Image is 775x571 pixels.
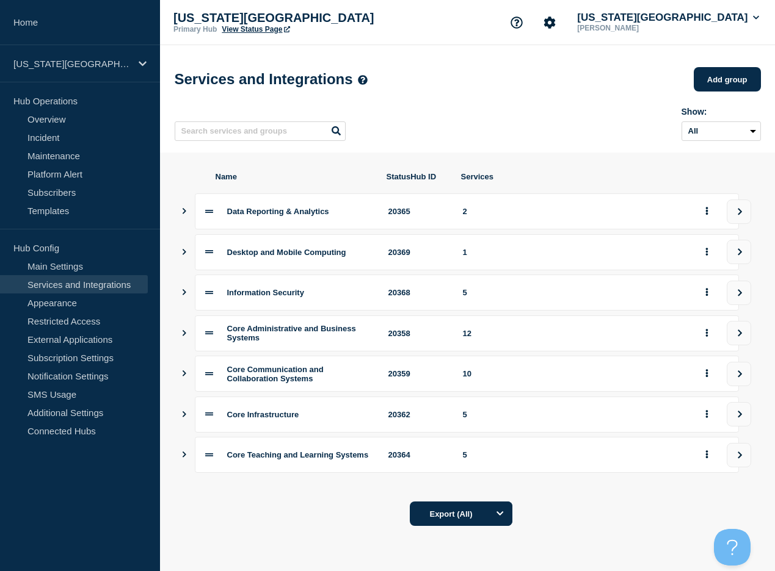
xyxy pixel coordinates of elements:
[181,193,187,229] button: Show services
[175,121,346,141] input: Search services and groups
[727,443,751,467] button: view group
[388,450,448,459] div: 20364
[699,202,715,221] button: group actions
[181,356,187,392] button: Show services
[575,24,702,32] p: [PERSON_NAME]
[537,10,562,35] button: Account settings
[727,362,751,386] button: view group
[463,248,685,257] div: 1
[575,12,762,24] button: [US_STATE][GEOGRAPHIC_DATA]
[227,365,324,383] span: Core Communication and Collaboration Systems
[181,234,187,270] button: Show services
[388,410,448,419] div: 20362
[410,501,512,526] button: Export (All)
[463,410,685,419] div: 5
[227,410,299,419] span: Core Infrastructure
[227,288,304,297] span: Information Security
[216,172,372,181] span: Name
[699,405,715,424] button: group actions
[727,321,751,345] button: view group
[173,25,217,34] p: Primary Hub
[222,25,289,34] a: View Status Page
[463,329,685,338] div: 12
[714,529,751,566] iframe: Help Scout Beacon - Open
[388,329,448,338] div: 20358
[13,59,131,69] p: [US_STATE][GEOGRAPHIC_DATA]
[227,248,346,257] span: Desktop and Mobile Computing
[463,288,685,297] div: 5
[727,240,751,264] button: view group
[227,450,369,459] span: Core Teaching and Learning Systems
[699,324,715,343] button: group actions
[699,243,715,262] button: group actions
[699,445,715,464] button: group actions
[699,364,715,383] button: group actions
[463,450,685,459] div: 5
[388,248,448,257] div: 20369
[388,369,448,378] div: 20359
[173,11,418,25] p: [US_STATE][GEOGRAPHIC_DATA]
[682,121,761,141] select: Archived
[727,199,751,224] button: view group
[175,71,368,88] h1: Services and Integrations
[181,397,187,433] button: Show services
[699,283,715,302] button: group actions
[488,501,512,526] button: Options
[388,288,448,297] div: 20368
[181,315,187,351] button: Show services
[461,172,685,181] span: Services
[694,67,761,92] button: Add group
[463,207,685,216] div: 2
[463,369,685,378] div: 10
[181,275,187,311] button: Show services
[387,172,446,181] span: StatusHub ID
[727,402,751,426] button: view group
[227,324,356,342] span: Core Administrative and Business Systems
[682,107,761,117] div: Show:
[504,10,529,35] button: Support
[227,207,329,216] span: Data Reporting & Analytics
[388,207,448,216] div: 20365
[181,437,187,473] button: Show services
[727,281,751,305] button: view group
